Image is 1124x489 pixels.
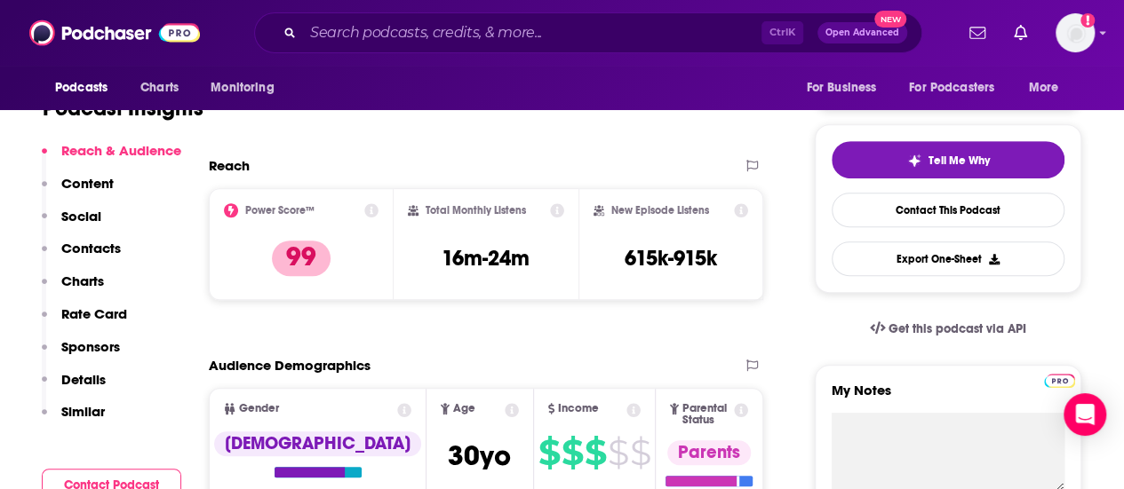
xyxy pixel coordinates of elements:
span: Get this podcast via API [889,321,1026,336]
button: Rate Card [42,305,127,338]
button: open menu [793,71,898,105]
button: Open AdvancedNew [817,22,907,43]
a: Pro website [1044,371,1075,388]
button: Charts [42,272,104,305]
a: Show notifications dropdown [1007,18,1034,48]
a: Charts [129,71,189,105]
span: Monitoring [211,75,274,100]
p: Charts [61,272,104,289]
div: Parents [667,440,751,465]
button: Similar [42,403,105,436]
h2: New Episode Listens [611,204,709,217]
span: More [1029,75,1059,100]
button: Contacts [42,240,121,272]
span: Ctrl K [761,21,803,44]
span: Gender [239,403,279,414]
span: Tell Me Why [929,154,990,168]
p: Content [61,175,114,192]
p: Contacts [61,240,121,256]
span: Age [453,403,475,414]
span: 30 yo [448,438,511,473]
svg: Add a profile image [1080,13,1095,28]
h2: Reach [209,157,250,174]
span: Open Advanced [825,28,899,37]
h3: 615k-915k [625,245,717,272]
a: Show notifications dropdown [962,18,992,48]
a: Contact This Podcast [832,193,1064,227]
span: For Podcasters [909,75,994,100]
button: Show profile menu [1056,13,1095,52]
span: Podcasts [55,75,108,100]
span: Logged in as ShannonHennessey [1056,13,1095,52]
button: tell me why sparkleTell Me Why [832,141,1064,178]
label: My Notes [832,382,1064,413]
h2: Audience Demographics [209,357,371,374]
input: Search podcasts, credits, & more... [303,19,761,47]
p: 99 [272,241,331,276]
p: Reach & Audience [61,142,181,159]
h2: Total Monthly Listens [426,204,526,217]
span: $ [585,438,606,467]
p: Rate Card [61,305,127,322]
span: $ [608,438,628,467]
button: Export One-Sheet [832,241,1064,276]
h3: 16m-24m [442,245,530,272]
span: $ [630,438,650,467]
div: Open Intercom Messenger [1064,393,1106,436]
span: $ [562,438,583,467]
span: Income [558,403,599,414]
button: Details [42,371,106,404]
button: Content [42,175,114,208]
h2: Power Score™ [245,204,315,217]
p: Sponsors [61,338,120,355]
img: tell me why sparkle [907,154,921,168]
p: Details [61,371,106,388]
button: Social [42,208,101,241]
img: Podchaser Pro [1044,374,1075,388]
button: Sponsors [42,338,120,371]
button: open menu [897,71,1020,105]
button: open menu [198,71,297,105]
button: open menu [1016,71,1081,105]
p: Similar [61,403,105,420]
span: Parental Status [682,403,731,426]
img: User Profile [1056,13,1095,52]
div: [DEMOGRAPHIC_DATA] [214,431,421,456]
div: Search podcasts, credits, & more... [254,12,922,53]
p: Social [61,208,101,225]
button: Reach & Audience [42,142,181,175]
span: $ [538,438,560,467]
span: For Business [806,75,876,100]
span: New [874,11,906,28]
span: Charts [140,75,179,100]
img: Podchaser - Follow, Share and Rate Podcasts [29,16,200,50]
a: Get this podcast via API [856,307,1040,351]
button: open menu [43,71,131,105]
